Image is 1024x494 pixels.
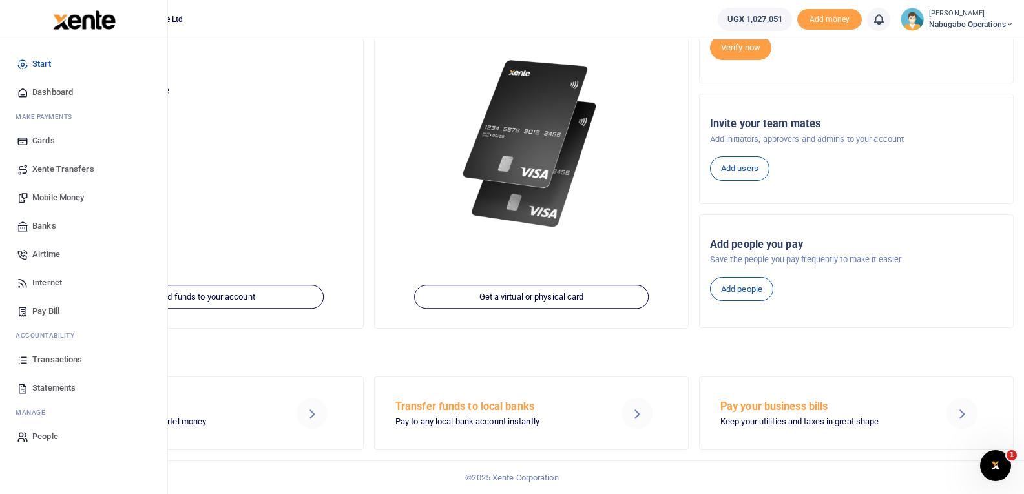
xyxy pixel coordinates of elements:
[32,163,94,176] span: Xente Transfers
[720,400,922,413] h5: Pay your business bills
[32,220,56,232] span: Banks
[10,297,157,325] a: Pay Bill
[10,155,157,183] a: Xente Transfers
[32,248,60,261] span: Airtime
[374,376,689,450] a: Transfer funds to local banks Pay to any local bank account instantly
[60,85,353,98] p: Your current account balance
[901,8,924,31] img: profile-user
[70,415,272,429] p: MTN mobile money and Airtel money
[710,133,1003,146] p: Add initiators, approvers and admins to your account
[52,14,116,24] a: logo-small logo-large logo-large
[10,402,157,422] li: M
[10,240,157,269] a: Airtime
[32,191,84,204] span: Mobile Money
[32,305,59,318] span: Pay Bill
[710,156,769,181] a: Add users
[53,10,116,30] img: logo-large
[797,14,862,23] a: Add money
[414,285,649,309] a: Get a virtual or physical card
[10,127,157,155] a: Cards
[32,276,62,289] span: Internet
[49,345,1014,360] h4: Make a transaction
[32,430,58,443] span: People
[25,331,74,340] span: countability
[720,415,922,429] p: Keep your utilities and taxes in great shape
[10,50,157,78] a: Start
[929,8,1014,19] small: [PERSON_NAME]
[710,36,771,60] a: Verify now
[980,450,1011,481] iframe: Intercom live chat
[710,238,1003,251] h5: Add people you pay
[10,345,157,374] a: Transactions
[458,50,605,238] img: xente-_physical_cards.png
[32,134,55,147] span: Cards
[10,325,157,345] li: Ac
[89,285,324,309] a: Add funds to your account
[10,422,157,451] a: People
[718,8,792,31] a: UGX 1,027,051
[929,19,1014,30] span: Nabugabo operations
[710,253,1003,266] p: Save the people you pay frequently to make it easier
[1007,450,1017,460] span: 1
[395,400,597,413] h5: Transfer funds to local banks
[713,8,797,31] li: Wallet ballance
[60,56,353,69] p: Nabugabo operations
[10,183,157,212] a: Mobile Money
[60,101,353,114] h5: UGX 1,027,051
[32,57,51,70] span: Start
[32,382,76,395] span: Statements
[699,376,1014,450] a: Pay your business bills Keep your utilities and taxes in great shape
[60,37,353,50] h5: Account
[727,13,782,26] span: UGX 1,027,051
[32,353,82,366] span: Transactions
[10,269,157,297] a: Internet
[49,376,364,450] a: Send Mobile Money MTN mobile money and Airtel money
[10,374,157,402] a: Statements
[10,78,157,107] a: Dashboard
[32,86,73,99] span: Dashboard
[710,277,773,302] a: Add people
[395,415,597,429] p: Pay to any local bank account instantly
[797,9,862,30] span: Add money
[901,8,1014,31] a: profile-user [PERSON_NAME] Nabugabo operations
[710,118,1003,130] h5: Invite your team mates
[10,212,157,240] a: Banks
[70,400,272,413] h5: Send Mobile Money
[22,112,72,121] span: ake Payments
[22,407,46,417] span: anage
[797,9,862,30] li: Toup your wallet
[10,107,157,127] li: M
